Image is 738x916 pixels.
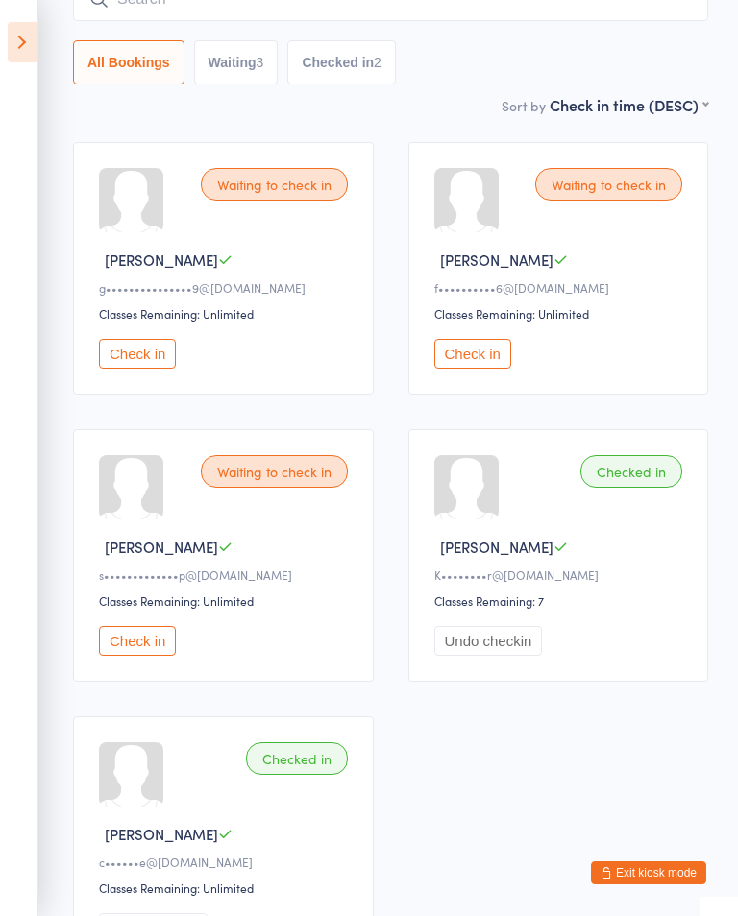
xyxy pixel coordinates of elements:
[434,566,689,583] div: K••••••••r@[DOMAIN_NAME]
[287,40,396,84] button: Checked in2
[105,537,218,557] span: [PERSON_NAME]
[550,94,708,115] div: Check in time (DESC)
[99,854,354,870] div: c••••••e@[DOMAIN_NAME]
[99,880,354,896] div: Classes Remaining: Unlimited
[535,168,682,201] div: Waiting to check in
[440,537,553,557] span: [PERSON_NAME]
[257,55,264,70] div: 3
[105,250,218,270] span: [PERSON_NAME]
[105,824,218,844] span: [PERSON_NAME]
[502,96,546,115] label: Sort by
[201,455,348,488] div: Waiting to check in
[99,592,354,609] div: Classes Remaining: Unlimited
[99,626,176,656] button: Check in
[434,279,689,296] div: f••••••••••6@[DOMAIN_NAME]
[580,455,682,488] div: Checked in
[246,742,348,775] div: Checked in
[99,566,354,583] div: s•••••••••••••p@[DOMAIN_NAME]
[434,592,689,609] div: Classes Remaining: 7
[99,279,354,296] div: g•••••••••••••••9@[DOMAIN_NAME]
[434,339,511,369] button: Check in
[194,40,279,84] button: Waiting3
[99,339,176,369] button: Check in
[201,168,348,201] div: Waiting to check in
[374,55,381,70] div: 2
[73,40,184,84] button: All Bookings
[99,305,354,322] div: Classes Remaining: Unlimited
[591,861,706,884] button: Exit kiosk mode
[440,250,553,270] span: [PERSON_NAME]
[434,626,543,656] button: Undo checkin
[434,305,689,322] div: Classes Remaining: Unlimited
